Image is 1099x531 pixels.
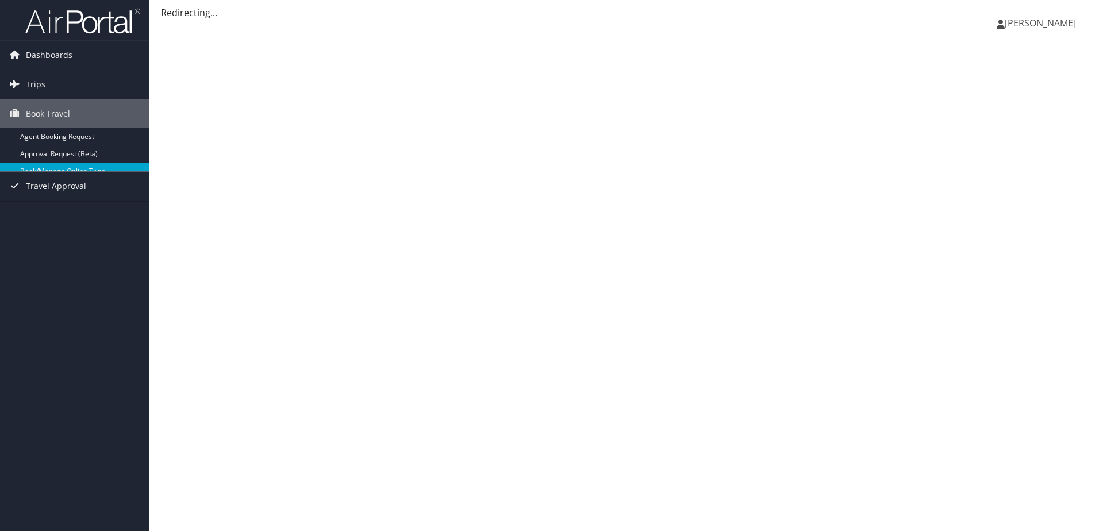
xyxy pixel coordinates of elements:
[26,70,45,99] span: Trips
[26,41,72,70] span: Dashboards
[161,6,1088,20] div: Redirecting...
[997,6,1088,40] a: [PERSON_NAME]
[26,172,86,201] span: Travel Approval
[1005,17,1076,29] span: [PERSON_NAME]
[26,99,70,128] span: Book Travel
[25,7,140,34] img: airportal-logo.png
